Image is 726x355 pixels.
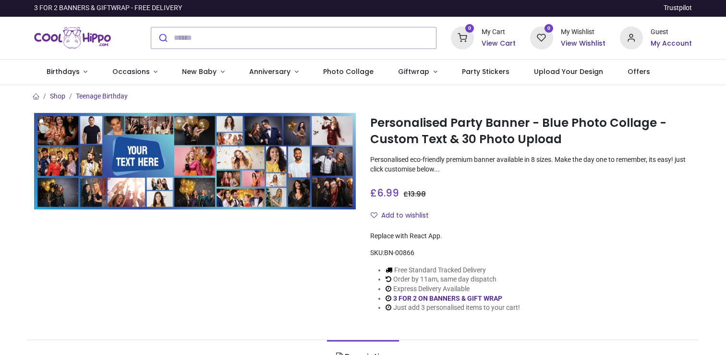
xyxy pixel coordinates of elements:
div: My Wishlist [561,27,605,37]
a: View Wishlist [561,39,605,49]
a: Teenage Birthday [76,92,128,100]
span: £ [403,189,426,199]
sup: 0 [544,24,554,33]
a: Occasions [100,60,170,85]
li: Just add 3 personalised items to your cart! [386,303,520,313]
span: Party Stickers [462,67,509,76]
a: Logo of Cool Hippo [34,24,111,51]
a: My Account [651,39,692,49]
span: BN-00866 [384,249,414,257]
div: 3 FOR 2 BANNERS & GIFTWRAP - FREE DELIVERY [34,3,182,13]
i: Add to wishlist [371,212,377,219]
div: Guest [651,27,692,37]
a: Trustpilot [664,3,692,13]
div: SKU: [370,248,692,258]
span: £ [370,186,399,200]
div: My Cart [482,27,516,37]
span: Photo Collage [323,67,374,76]
div: Replace with React App. [370,232,692,241]
button: Add to wishlistAdd to wishlist [370,208,437,224]
a: Birthdays [34,60,100,85]
li: Express Delivery Available [386,284,520,294]
li: Free Standard Tracked Delivery [386,266,520,275]
a: View Cart [482,39,516,49]
li: Order by 11am, same day dispatch [386,275,520,284]
a: Anniversary [237,60,311,85]
span: New Baby [182,67,217,76]
a: 0 [451,33,474,41]
a: Giftwrap [386,60,449,85]
span: Occasions [112,67,150,76]
sup: 0 [465,24,474,33]
span: Anniversary [249,67,290,76]
span: Offers [628,67,650,76]
a: Shop [50,92,65,100]
a: 0 [530,33,553,41]
img: Cool Hippo [34,24,111,51]
span: Birthdays [47,67,80,76]
span: Upload Your Design [534,67,603,76]
p: Personalised eco-friendly premium banner available in 8 sizes. Make the day one to remember, its ... [370,155,692,174]
span: 6.99 [377,186,399,200]
img: Personalised Party Banner - Blue Photo Collage - Custom Text & 30 Photo Upload [34,113,356,209]
button: Submit [151,27,174,49]
a: 3 FOR 2 ON BANNERS & GIFT WRAP [393,294,502,302]
a: New Baby [170,60,237,85]
span: 13.98 [408,189,426,199]
span: Giftwrap [398,67,429,76]
h1: Personalised Party Banner - Blue Photo Collage - Custom Text & 30 Photo Upload [370,115,692,148]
